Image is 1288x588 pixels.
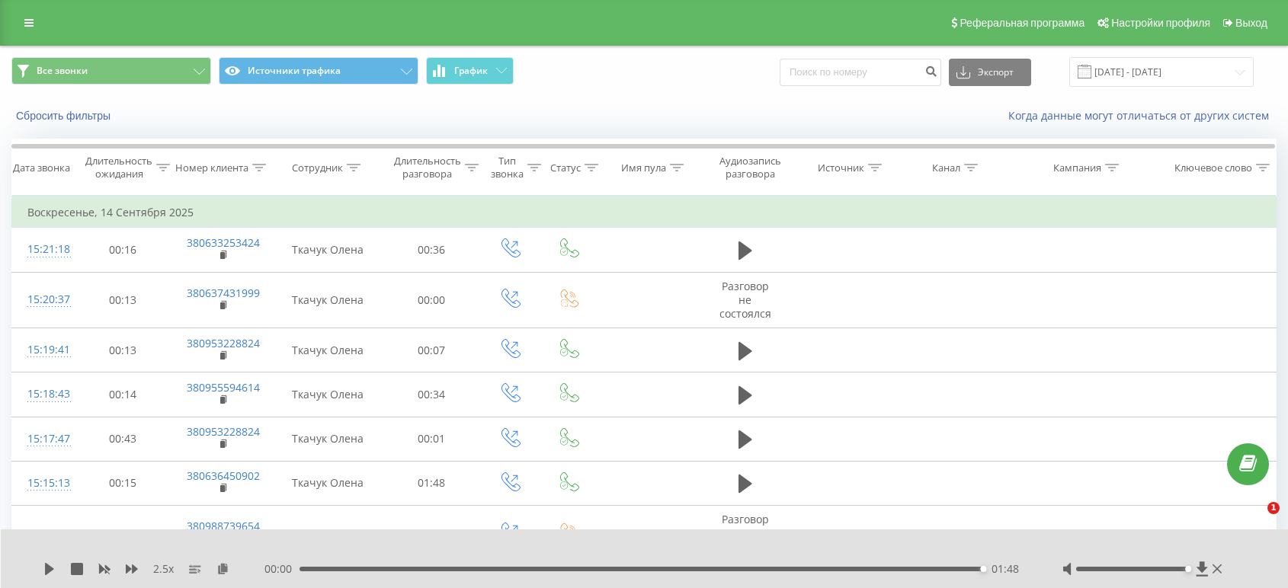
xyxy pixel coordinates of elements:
span: Реферальная программа [960,17,1085,29]
td: Ткачук Олена [273,328,382,372]
td: 00:15 [74,461,171,505]
span: 1 [1267,502,1280,514]
td: 00:00 [383,272,480,328]
td: Воскресенье, 14 Сентября 2025 [12,197,1277,228]
a: 380633253424 [187,235,260,250]
a: 380636450902 [187,468,260,483]
div: 15:17:47 [27,424,59,454]
td: 00:34 [383,372,480,417]
td: 00:19 [74,505,171,561]
button: График [426,57,514,85]
td: 00:13 [74,272,171,328]
div: 15:18:43 [27,379,59,409]
td: 00:01 [383,417,480,461]
span: 2.5 x [153,561,174,577]
button: Источники трафика [219,57,418,85]
td: 00:07 [383,328,480,372]
div: 15:19:41 [27,335,59,365]
span: Настройки профиля [1111,17,1210,29]
td: 00:13 [74,328,171,372]
span: Разговор не состоялся [719,279,771,321]
span: График [454,66,488,76]
button: Экспорт [949,59,1031,86]
div: 15:15:13 [27,468,59,498]
div: 15:20:37 [27,285,59,315]
a: Когда данные могут отличаться от других систем [1008,108,1277,123]
div: 15:21:18 [27,235,59,264]
div: Номер клиента [175,161,248,174]
div: Статус [550,161,581,174]
td: Ткачук Олена [273,228,382,272]
button: Сбросить фильтры [11,109,118,123]
div: Источник [818,161,864,174]
div: Аудиозапись разговора [712,155,788,181]
td: Ткачук Олена [273,505,382,561]
span: 00:00 [264,561,300,577]
button: Все звонки [11,57,211,85]
td: 01:48 [383,461,480,505]
a: 380953228824 [187,336,260,350]
span: Выход [1235,17,1267,29]
span: 01:48 [992,561,1019,577]
span: Разговор не состоялся [719,512,771,554]
a: 380953228824 [187,424,260,439]
a: 380955594614 [187,380,260,395]
div: Сотрудник [292,161,343,174]
td: Ткачук Олена [273,417,382,461]
div: Длительность разговора [394,155,461,181]
td: Ткачук Олена [273,461,382,505]
div: Дата звонка [13,161,70,174]
a: 380988739654 [187,519,260,533]
td: Ткачук Олена [273,272,382,328]
td: 00:14 [74,372,171,417]
div: Длительность ожидания [85,155,152,181]
div: Accessibility label [980,566,986,572]
div: 15:14:48 [27,519,59,548]
iframe: Intercom live chat [1236,502,1273,538]
td: 00:00 [383,505,480,561]
span: Все звонки [37,65,88,77]
div: Канал [932,161,960,174]
td: 00:16 [74,228,171,272]
div: Тип звонка [491,155,524,181]
a: 380637431999 [187,286,260,300]
input: Поиск по номеру [780,59,941,86]
td: 00:36 [383,228,480,272]
div: Accessibility label [1185,566,1191,572]
td: Ткачук Олена [273,372,382,417]
div: Имя пула [621,161,666,174]
div: Ключевое слово [1174,161,1252,174]
div: Кампания [1053,161,1101,174]
td: 00:43 [74,417,171,461]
